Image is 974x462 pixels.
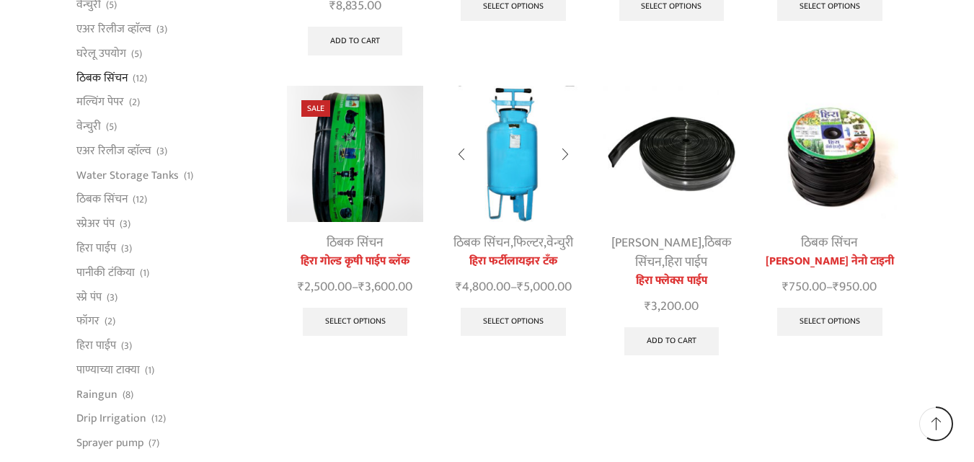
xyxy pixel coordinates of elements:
[645,296,651,317] span: ₹
[76,138,151,163] a: एअर रिलीज व्हाॅल्व
[76,212,115,236] a: स्प्रेअर पंप
[151,412,166,426] span: (12)
[76,90,124,115] a: मल्चिंग पेपर
[76,66,128,90] a: ठिबक सिंचन
[298,276,304,298] span: ₹
[456,276,462,298] span: ₹
[76,187,128,212] a: ठिबक सिंचन
[603,86,740,222] img: Heera Flex Pipe
[184,169,193,183] span: (1)
[456,276,510,298] bdi: 4,800.00
[801,232,858,254] a: ठिबक सिंचन
[76,382,118,407] a: Raingun
[149,436,159,450] span: (7)
[445,86,581,222] img: Heera Fertilizer Tank
[76,41,126,66] a: घरेलू उपयोग
[833,276,839,298] span: ₹
[761,277,898,297] span: –
[76,309,99,334] a: फॉगर
[287,253,423,270] a: हिरा गोल्ड कृषी पाईप ब्लॅक
[833,276,877,298] bdi: 950.00
[761,86,898,222] img: nano drip
[107,290,118,305] span: (3)
[140,266,149,280] span: (1)
[76,163,179,187] a: Water Storage Tanks
[645,296,699,317] bdi: 3,200.00
[461,308,566,337] a: Select options for “हिरा फर्टीलायझर टँक”
[76,334,116,358] a: हिरा पाईप
[131,47,142,61] span: (5)
[121,339,132,353] span: (3)
[76,260,135,285] a: पानीकी टंकिया
[445,234,581,253] div: , ,
[611,232,701,254] a: [PERSON_NAME]
[301,100,330,117] span: Sale
[358,276,412,298] bdi: 3,600.00
[76,357,140,382] a: पाण्याच्या टाक्या
[665,252,707,273] a: हिरा पाईप
[308,27,402,55] a: Add to cart: “Heera Flat Inline Drip Package For 1 Acre (Package of 10500)”
[635,232,732,273] a: ठिबक सिंचन
[76,431,143,456] a: Sprayer pump
[76,236,116,260] a: हिरा पाईप
[120,217,130,231] span: (3)
[133,192,147,207] span: (12)
[123,388,133,402] span: (8)
[156,144,167,159] span: (3)
[133,71,147,86] span: (12)
[777,308,882,337] a: Select options for “हिरा नेनो टाइनी”
[298,276,352,298] bdi: 2,500.00
[603,234,740,272] div: , ,
[76,115,101,139] a: वेन्चुरी
[445,253,581,270] a: हिरा फर्टीलायझर टँक
[145,363,154,378] span: (1)
[287,86,423,222] img: हिरा गोल्ड कृषी पाईप ब्लॅक
[287,277,423,297] span: –
[453,232,510,254] a: ठिबक सिंचन
[517,276,523,298] span: ₹
[513,232,544,254] a: फिल्टर
[76,17,151,41] a: एअर रिलीज व्हाॅल्व
[445,277,581,297] span: –
[121,241,132,256] span: (3)
[327,232,384,254] a: ठिबक सिंचन
[624,327,719,356] a: Add to cart: “हिरा फ्लेक्स पाईप”
[76,407,146,431] a: Drip Irrigation
[782,276,789,298] span: ₹
[105,314,115,329] span: (2)
[106,120,117,134] span: (5)
[129,95,140,110] span: (2)
[761,253,898,270] a: [PERSON_NAME] नेनो टाइनी
[782,276,826,298] bdi: 750.00
[546,232,573,254] a: वेन्चुरी
[156,22,167,37] span: (3)
[517,276,572,298] bdi: 5,000.00
[358,276,365,298] span: ₹
[603,272,740,290] a: हिरा फ्लेक्स पाईप
[76,285,102,309] a: स्प्रे पंप
[303,308,408,337] a: Select options for “हिरा गोल्ड कृषी पाईप ब्लॅक”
